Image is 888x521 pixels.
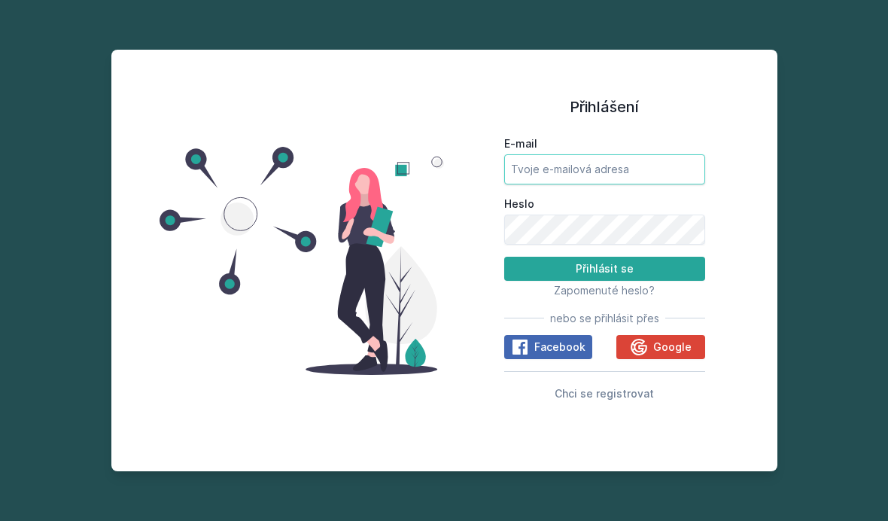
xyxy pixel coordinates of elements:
[653,340,692,355] span: Google
[504,154,705,184] input: Tvoje e-mailová adresa
[504,335,592,359] button: Facebook
[550,311,659,326] span: nebo se přihlásit přes
[534,340,585,355] span: Facebook
[555,384,654,402] button: Chci se registrovat
[555,387,654,400] span: Chci se registrovat
[554,284,655,297] span: Zapomenuté heslo?
[616,335,704,359] button: Google
[504,257,705,281] button: Přihlásit se
[504,136,705,151] label: E-mail
[504,96,705,118] h1: Přihlášení
[504,197,705,212] label: Heslo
